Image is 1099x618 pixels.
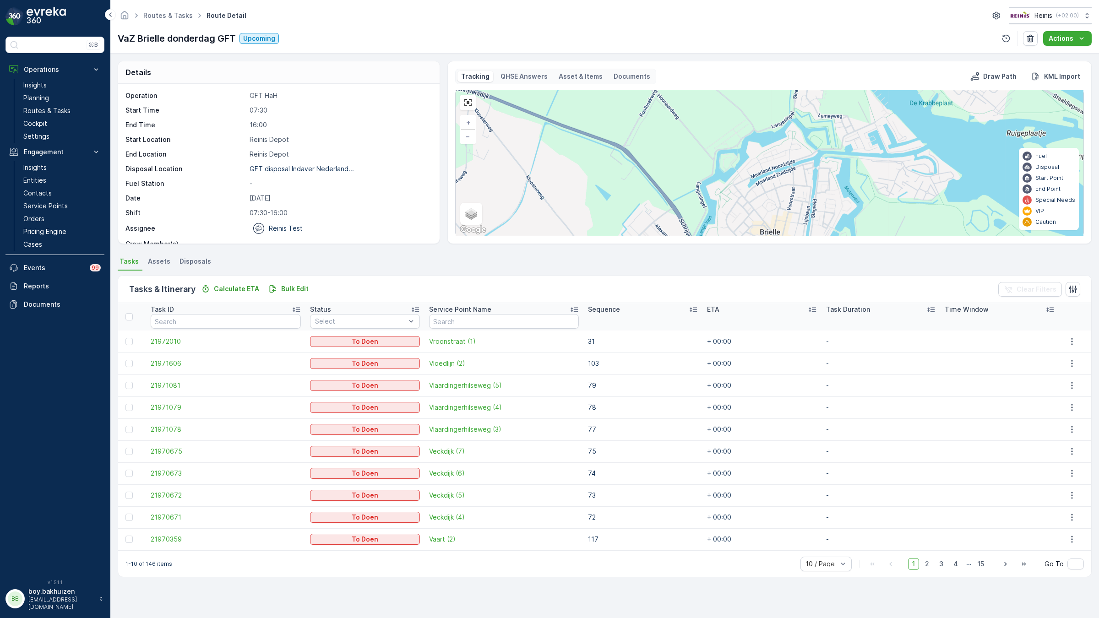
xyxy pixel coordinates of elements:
[352,403,378,412] p: To Doen
[125,514,133,521] div: Toggle Row Selected
[1035,207,1044,215] p: VIP
[822,462,941,484] td: -
[702,352,822,374] td: + 00:00
[588,535,698,544] p: 117
[92,264,99,271] p: 99
[125,67,151,78] p: Details
[1044,72,1080,81] p: KML Import
[702,374,822,396] td: + 00:00
[125,224,155,233] p: Assignee
[5,7,24,26] img: logo
[151,513,301,522] a: 21970671
[23,214,44,223] p: Orders
[1035,218,1056,226] p: Caution
[822,440,941,462] td: -
[310,380,420,391] button: To Doen
[5,259,104,277] a: Events99
[966,558,972,570] p: ...
[120,257,139,266] span: Tasks
[429,469,579,478] span: Veckdijk (6)
[310,358,420,369] button: To Doen
[822,331,941,352] td: -
[180,257,211,266] span: Disposals
[239,33,279,44] button: Upcoming
[352,535,378,544] p: To Doen
[352,447,378,456] p: To Doen
[8,591,22,606] div: BB
[250,91,430,100] p: GFT HaH
[429,447,579,456] span: Veckdijk (7)
[429,305,491,314] p: Service Point Name
[125,164,246,173] p: Disposal Location
[429,337,579,346] span: Vroonstraat (1)
[5,143,104,161] button: Engagement
[310,336,420,347] button: To Doen
[89,41,98,49] p: ⌘B
[501,72,548,81] p: QHSE Answers
[24,147,86,157] p: Engagement
[125,536,133,543] div: Toggle Row Selected
[1035,163,1059,171] p: Disposal
[5,60,104,79] button: Operations
[702,440,822,462] td: + 00:00
[826,305,870,314] p: Task Duration
[310,402,420,413] button: To Doen
[559,72,603,81] p: Asset & Items
[151,359,301,368] a: 21971606
[702,462,822,484] td: + 00:00
[974,558,988,570] span: 15
[20,238,104,251] a: Cases
[461,72,490,81] p: Tracking
[151,305,174,314] p: Task ID
[5,295,104,314] a: Documents
[125,208,246,217] p: Shift
[197,283,263,294] button: Calculate ETA
[1035,196,1075,204] p: Special Needs
[1034,11,1052,20] p: Reinis
[822,506,941,528] td: -
[205,11,248,20] span: Route Detail
[908,558,919,570] span: 1
[151,491,301,500] span: 21970672
[23,240,42,249] p: Cases
[461,130,475,143] a: Zoom Out
[429,535,579,544] a: Vaart (2)
[310,512,420,523] button: To Doen
[148,257,170,266] span: Assets
[702,528,822,550] td: + 00:00
[28,596,94,611] p: [EMAIL_ADDRESS][DOMAIN_NAME]
[352,491,378,500] p: To Doen
[315,317,406,326] p: Select
[352,469,378,478] p: To Doen
[243,34,275,43] p: Upcoming
[27,7,66,26] img: logo_dark-DEwI_e13.png
[5,587,104,611] button: BBboy.bakhuizen[EMAIL_ADDRESS][DOMAIN_NAME]
[1045,559,1064,569] span: Go To
[151,447,301,456] a: 21970675
[20,117,104,130] a: Cockpit
[588,337,698,346] p: 31
[250,150,430,159] p: Reinis Depot
[23,106,71,115] p: Routes & Tasks
[822,374,941,396] td: -
[151,469,301,478] span: 21970673
[20,161,104,174] a: Insights
[1017,285,1056,294] p: Clear Filters
[352,337,378,346] p: To Doen
[250,194,430,203] p: [DATE]
[24,282,101,291] p: Reports
[250,165,354,173] p: GFT disposal Indaver Nederland...
[967,71,1020,82] button: Draw Path
[1049,34,1073,43] p: Actions
[20,79,104,92] a: Insights
[20,225,104,238] a: Pricing Engine
[23,93,49,103] p: Planning
[151,381,301,390] span: 21971081
[702,506,822,528] td: + 00:00
[458,224,488,236] a: Open this area in Google Maps (opens a new window)
[20,130,104,143] a: Settings
[822,396,941,418] td: -
[983,72,1017,81] p: Draw Path
[151,337,301,346] span: 21972010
